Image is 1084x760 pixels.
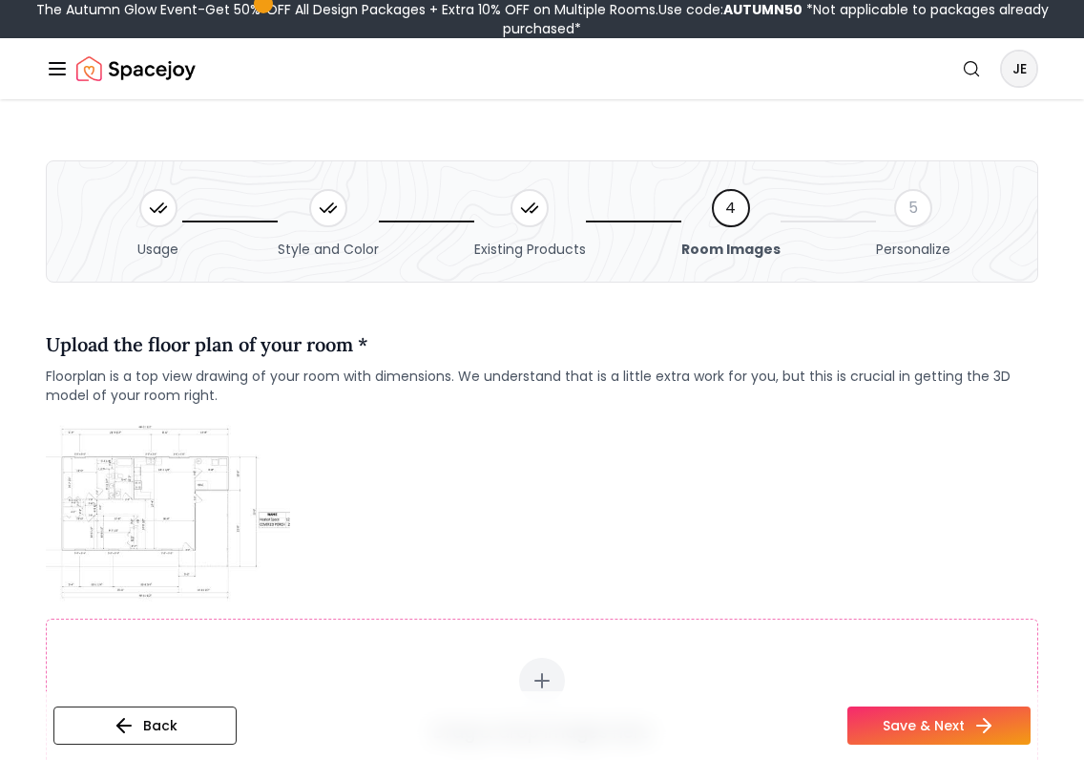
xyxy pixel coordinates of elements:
span: Floorplan is a top view drawing of your room with dimensions. We understand that is a little extr... [46,367,1038,405]
span: JE [1002,52,1036,86]
span: Style and Color [278,240,379,259]
button: Back [53,707,237,745]
img: Guide image [46,420,290,603]
nav: Global [46,38,1038,99]
div: 5 [894,189,932,227]
a: Spacejoy [76,50,196,88]
span: Personalize [876,240,950,259]
img: Spacejoy Logo [76,50,196,88]
h4: Upload the floor plan of your room * [46,330,1038,359]
span: Existing Products [474,240,586,259]
button: JE [1000,50,1038,88]
span: Usage [137,240,178,259]
button: Save & Next [847,707,1031,745]
span: Room Images [681,240,781,259]
div: 4 [712,189,750,227]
